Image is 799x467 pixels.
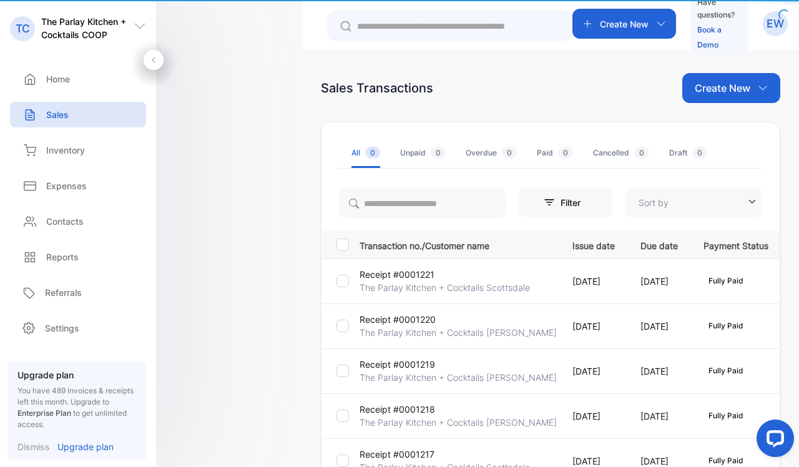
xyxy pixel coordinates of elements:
[431,147,446,159] span: 0
[625,187,762,217] button: Sort by
[360,416,557,429] p: The Parlay Kitchen + Cocktails [PERSON_NAME]
[703,364,748,378] div: fully paid
[537,147,573,159] div: Paid
[572,410,615,423] p: [DATE]
[703,237,768,252] p: Payment Status
[639,196,669,209] p: Sort by
[640,275,678,288] p: [DATE]
[360,371,557,384] p: The Parlay Kitchen + Cocktails [PERSON_NAME]
[572,365,615,378] p: [DATE]
[572,275,615,288] p: [DATE]
[572,9,676,39] button: Create New
[360,326,557,339] p: The Parlay Kitchen + Cocktails [PERSON_NAME]
[466,147,517,159] div: Overdue
[747,415,799,467] iframe: LiveChat chat widget
[682,73,780,103] button: Create New
[351,147,380,159] div: All
[46,179,87,192] p: Expenses
[360,237,557,252] p: Transaction no./Customer name
[16,21,30,37] p: TC
[572,320,615,333] p: [DATE]
[640,320,678,333] p: [DATE]
[46,250,79,263] p: Reports
[17,440,50,453] p: Dismiss
[502,147,517,159] span: 0
[365,147,380,159] span: 0
[572,237,615,252] p: Issue date
[46,144,85,157] p: Inventory
[763,9,788,39] button: EW
[46,108,69,121] p: Sales
[640,365,678,378] p: [DATE]
[695,81,750,96] p: Create New
[669,147,707,159] div: Draft
[360,313,436,326] p: Receipt #0001220
[360,358,435,371] p: Receipt #0001219
[46,215,84,228] p: Contacts
[400,147,446,159] div: Unpaid
[703,274,748,288] div: fully paid
[360,281,530,294] p: The Parlay Kitchen + Cocktails Scottsdale
[640,410,678,423] p: [DATE]
[17,385,136,430] p: You have 489 invoices & receipts left this month.
[703,409,748,423] div: fully paid
[600,17,649,31] p: Create New
[17,397,127,429] span: Upgrade to to get unlimited access.
[57,440,114,453] p: Upgrade plan
[46,72,70,86] p: Home
[703,319,748,333] div: fully paid
[17,408,71,418] span: Enterprise Plan
[45,322,79,335] p: Settings
[767,16,784,32] p: EW
[360,403,435,416] p: Receipt #0001218
[17,368,136,381] p: Upgrade plan
[640,237,678,252] p: Due date
[360,448,434,461] p: Receipt #0001217
[41,15,134,41] p: The Parlay Kitchen + Cocktails COOP
[50,440,114,453] a: Upgrade plan
[634,147,649,159] span: 0
[692,147,707,159] span: 0
[558,147,573,159] span: 0
[360,268,434,281] p: Receipt #0001221
[45,286,82,299] p: Referrals
[593,147,649,159] div: Cancelled
[321,79,433,97] div: Sales Transactions
[697,25,722,49] a: Book a Demo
